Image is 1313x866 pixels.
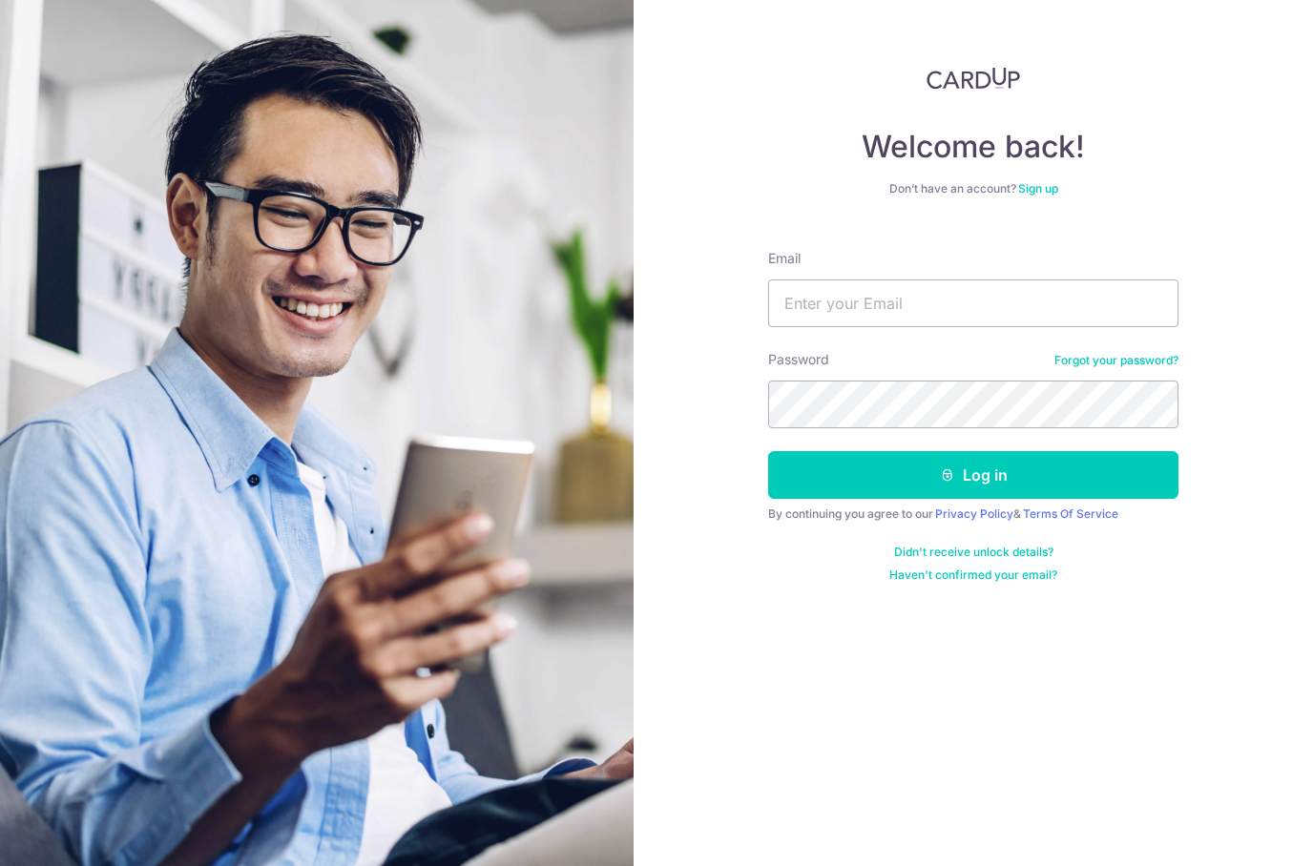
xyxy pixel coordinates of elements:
a: Didn't receive unlock details? [894,545,1053,560]
a: Forgot your password? [1054,353,1178,368]
div: Don’t have an account? [768,181,1178,196]
a: Privacy Policy [935,506,1013,521]
div: By continuing you agree to our & [768,506,1178,522]
input: Enter your Email [768,279,1178,327]
a: Terms Of Service [1023,506,1118,521]
img: CardUp Logo [927,67,1020,90]
a: Sign up [1018,181,1058,196]
button: Log in [768,451,1178,499]
label: Password [768,350,829,369]
h4: Welcome back! [768,128,1178,166]
label: Email [768,249,801,268]
a: Haven't confirmed your email? [889,567,1057,583]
